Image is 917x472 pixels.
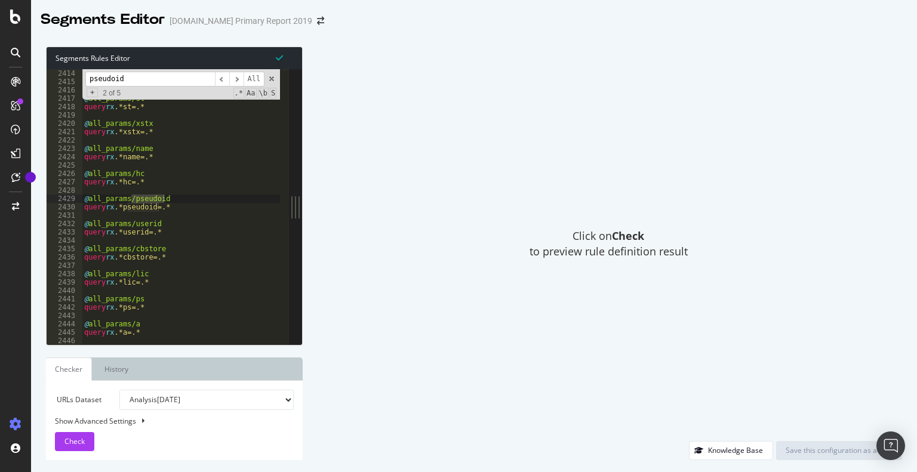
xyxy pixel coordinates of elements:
button: Knowledge Base [689,441,773,460]
div: 2439 [47,278,82,286]
span: ​ [229,72,244,87]
div: 2421 [47,128,82,136]
span: Search In Selection [270,88,276,98]
div: 2425 [47,161,82,169]
div: 2437 [47,261,82,270]
input: Search for [85,72,215,87]
div: 2446 [47,337,82,345]
div: 2430 [47,203,82,211]
div: 2431 [47,211,82,220]
div: 2433 [47,228,82,236]
span: Click on to preview rule definition result [530,229,688,259]
button: Save this configuration as active [776,441,902,460]
div: 2418 [47,103,82,111]
div: 2443 [47,311,82,320]
div: 2435 [47,245,82,253]
label: URLs Dataset [46,390,110,410]
a: Checker [46,357,92,381]
div: 2422 [47,136,82,144]
div: 2426 [47,169,82,178]
span: Toggle Replace mode [87,88,98,97]
strong: Check [612,229,644,243]
div: 2432 [47,220,82,228]
div: 2427 [47,178,82,186]
div: Open Intercom Messenger [876,431,905,460]
div: 2436 [47,253,82,261]
span: RegExp Search [233,88,244,98]
a: Knowledge Base [689,445,773,455]
a: History [95,357,138,381]
span: Check [64,436,85,446]
span: CaseSensitive Search [245,88,256,98]
div: 2414 [47,69,82,78]
button: Check [55,432,94,451]
span: Syntax is valid [276,52,283,63]
span: Alt-Enter [244,72,265,87]
span: ​ [215,72,229,87]
div: 2440 [47,286,82,295]
div: Save this configuration as active [786,445,893,455]
div: 2441 [47,295,82,303]
div: 2438 [47,270,82,278]
div: 2424 [47,153,82,161]
div: 2428 [47,186,82,195]
div: Knowledge Base [708,445,763,455]
div: Segments Rules Editor [47,47,302,69]
div: 2419 [47,111,82,119]
div: 2445 [47,328,82,337]
div: 2429 [47,195,82,203]
div: 2417 [47,94,82,103]
div: Tooltip anchor [25,172,36,183]
div: 2442 [47,303,82,311]
span: 2 of 5 [98,89,125,97]
div: arrow-right-arrow-left [317,17,324,25]
div: 2434 [47,236,82,245]
div: [DOMAIN_NAME] Primary Report 2019 [170,15,312,27]
span: Whole Word Search [258,88,269,98]
div: 2415 [47,78,82,86]
div: 2416 [47,86,82,94]
div: Segments Editor [41,10,165,30]
div: 2423 [47,144,82,153]
div: 2420 [47,119,82,128]
div: Show Advanced Settings [46,416,285,426]
div: 2444 [47,320,82,328]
